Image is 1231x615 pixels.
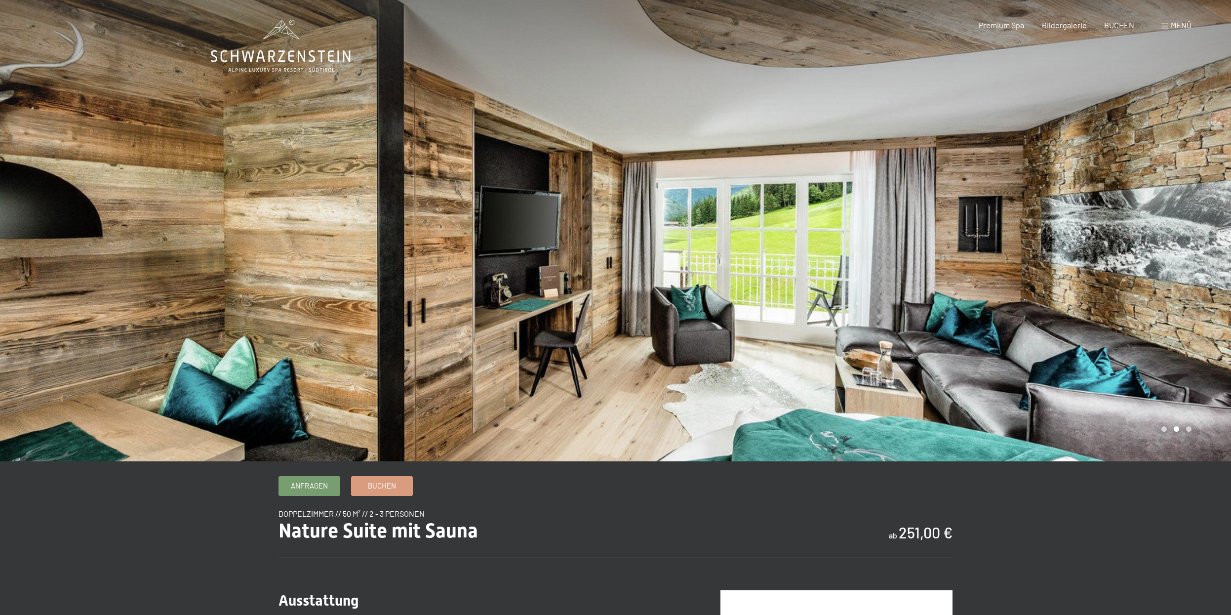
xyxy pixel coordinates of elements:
[278,592,358,609] span: Ausstattung
[1104,20,1134,30] a: BUCHEN
[278,519,478,542] span: Nature Suite mit Sauna
[278,509,425,518] span: Doppelzimmer // 50 m² // 2 - 3 Personen
[899,524,953,541] b: 251,00 €
[368,481,396,491] span: Buchen
[1171,20,1191,30] span: Menü
[889,531,897,540] span: ab
[279,477,340,495] a: Anfragen
[979,20,1024,30] a: Premium Spa
[1042,20,1087,30] a: Bildergalerie
[352,477,412,495] a: Buchen
[291,481,328,491] span: Anfragen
